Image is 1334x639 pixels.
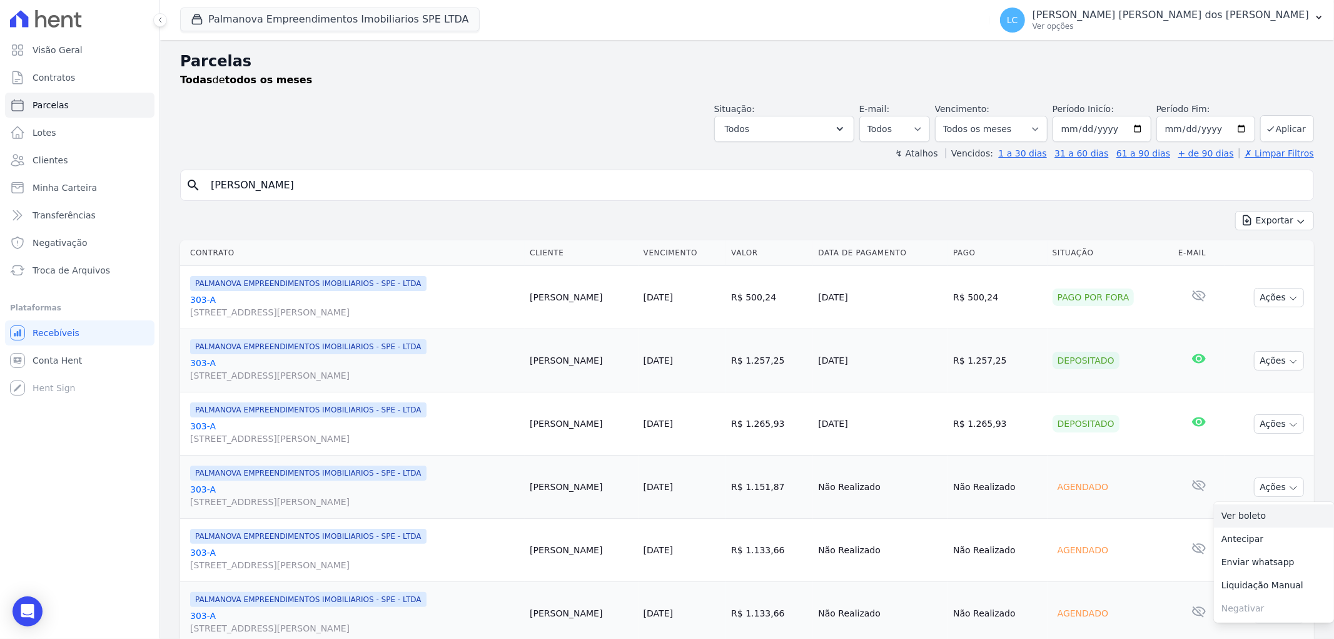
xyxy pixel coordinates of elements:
a: Minha Carteira [5,175,154,200]
div: Plataformas [10,300,149,315]
td: [PERSON_NAME] [525,329,639,392]
span: [STREET_ADDRESS][PERSON_NAME] [190,559,520,571]
span: [STREET_ADDRESS][PERSON_NAME] [190,496,520,508]
a: Ver boleto [1214,504,1334,528]
button: LC [PERSON_NAME] [PERSON_NAME] dos [PERSON_NAME] Ver opções [990,3,1334,38]
a: Troca de Arquivos [5,258,154,283]
th: Valor [726,240,813,266]
div: Pago por fora [1053,289,1134,306]
span: Recebíveis [33,327,79,339]
td: Não Realizado [813,519,948,582]
button: Exportar [1235,211,1314,230]
span: LC [1007,16,1018,24]
td: Não Realizado [948,519,1048,582]
div: Agendado [1053,541,1113,559]
a: 303-A[STREET_ADDRESS][PERSON_NAME] [190,546,520,571]
th: Situação [1048,240,1173,266]
th: E-mail [1173,240,1225,266]
button: Ações [1254,478,1304,497]
span: PALMANOVA EMPREENDIMENTOS IMOBILIARIOS - SPE - LTDA [190,276,427,291]
a: Parcelas [5,93,154,118]
i: search [186,178,201,193]
a: 303-A[STREET_ADDRESS][PERSON_NAME] [190,357,520,382]
p: Ver opções [1033,21,1309,31]
label: Situação: [714,104,755,114]
a: ✗ Limpar Filtros [1239,148,1314,158]
a: 303-A[STREET_ADDRESS][PERSON_NAME] [190,610,520,635]
button: Aplicar [1260,115,1314,142]
td: [PERSON_NAME] [525,519,639,582]
span: Negativação [33,237,88,249]
a: Negativação [5,230,154,255]
span: PALMANOVA EMPREENDIMENTOS IMOBILIARIOS - SPE - LTDA [190,466,427,481]
a: [DATE] [644,482,673,492]
td: [DATE] [813,329,948,392]
div: Agendado [1053,478,1113,496]
a: [DATE] [644,292,673,302]
th: Vencimento [639,240,727,266]
strong: todos os meses [225,74,313,86]
td: R$ 1.265,93 [726,392,813,456]
span: Parcelas [33,99,69,111]
td: [DATE] [813,266,948,329]
label: ↯ Atalhos [895,148,937,158]
a: [DATE] [644,419,673,429]
a: [DATE] [644,355,673,366]
span: Visão Geral [33,44,83,56]
a: 61 a 90 dias [1116,148,1170,158]
button: Ações [1254,288,1304,307]
td: R$ 1.265,93 [948,392,1048,456]
label: Período Fim: [1156,103,1255,116]
th: Pago [948,240,1048,266]
div: Depositado [1053,415,1119,432]
button: Ações [1254,351,1304,371]
td: R$ 1.151,87 [726,456,813,519]
a: Liquidação Manual [1214,574,1334,597]
a: 31 a 60 dias [1054,148,1108,158]
th: Contrato [180,240,525,266]
label: E-mail: [859,104,890,114]
a: Antecipar [1214,528,1334,551]
td: Não Realizado [948,456,1048,519]
span: [STREET_ADDRESS][PERSON_NAME] [190,306,520,319]
a: Contratos [5,65,154,90]
p: [PERSON_NAME] [PERSON_NAME] dos [PERSON_NAME] [1033,9,1309,21]
a: [DATE] [644,608,673,618]
a: Lotes [5,120,154,145]
button: Todos [714,116,854,142]
td: [PERSON_NAME] [525,266,639,329]
a: 1 a 30 dias [999,148,1047,158]
span: Todos [725,121,749,136]
span: Minha Carteira [33,181,97,194]
div: Open Intercom Messenger [13,596,43,626]
span: PALMANOVA EMPREENDIMENTOS IMOBILIARIOS - SPE - LTDA [190,402,427,417]
a: Transferências [5,203,154,228]
td: [DATE] [813,392,948,456]
span: Troca de Arquivos [33,264,110,277]
span: Lotes [33,126,56,139]
th: Cliente [525,240,639,266]
td: R$ 1.133,66 [726,519,813,582]
label: Período Inicío: [1053,104,1114,114]
a: 303-A[STREET_ADDRESS][PERSON_NAME] [190,483,520,508]
a: Enviar whatsapp [1214,551,1334,574]
span: [STREET_ADDRESS][PERSON_NAME] [190,432,520,445]
span: Transferências [33,209,96,222]
p: de [180,73,312,88]
td: Não Realizado [813,456,948,519]
th: Data de Pagamento [813,240,948,266]
span: [STREET_ADDRESS][PERSON_NAME] [190,369,520,382]
td: R$ 1.257,25 [726,329,813,392]
a: 303-A[STREET_ADDRESS][PERSON_NAME] [190,294,520,319]
input: Buscar por nome do lote ou do cliente [203,173,1308,198]
div: Agendado [1053,605,1113,622]
span: PALMANOVA EMPREENDIMENTOS IMOBILIARIOS - SPE - LTDA [190,529,427,544]
td: [PERSON_NAME] [525,456,639,519]
span: Clientes [33,154,68,166]
a: Visão Geral [5,38,154,63]
a: Recebíveis [5,320,154,345]
a: 303-A[STREET_ADDRESS][PERSON_NAME] [190,420,520,445]
span: Contratos [33,71,75,84]
a: + de 90 dias [1178,148,1234,158]
span: PALMANOVA EMPREENDIMENTOS IMOBILIARIOS - SPE - LTDA [190,339,427,354]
